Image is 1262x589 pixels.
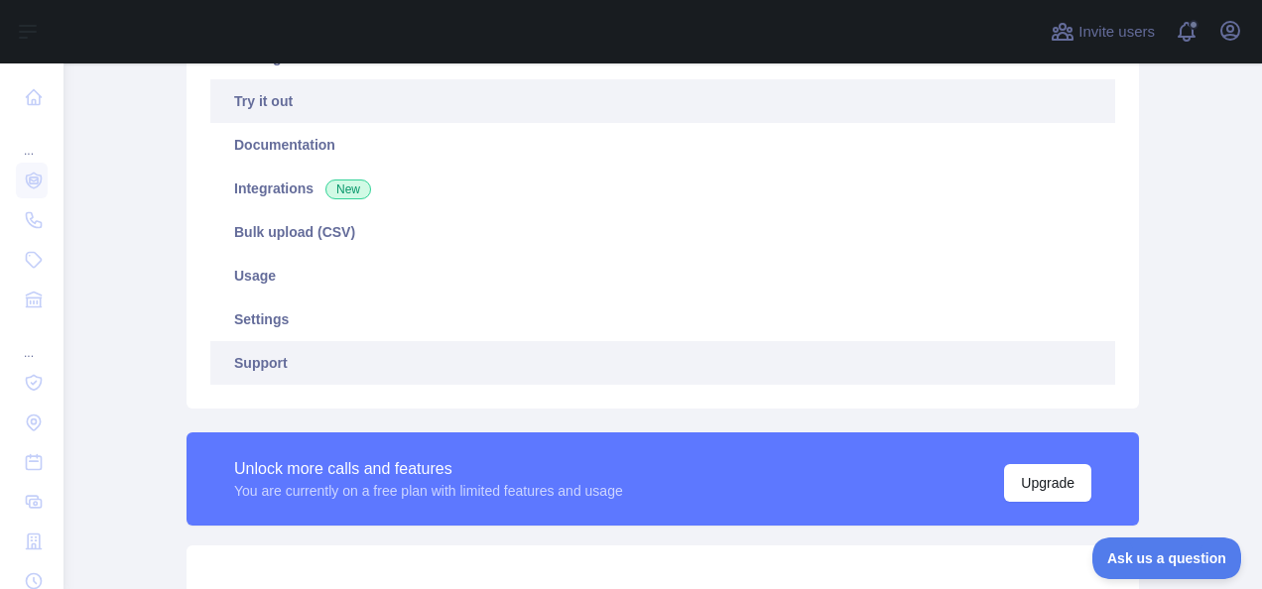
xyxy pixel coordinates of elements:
[210,123,1115,167] a: Documentation
[210,167,1115,210] a: Integrations New
[1004,464,1091,502] button: Upgrade
[234,457,623,481] div: Unlock more calls and features
[16,119,48,159] div: ...
[1047,16,1159,48] button: Invite users
[210,341,1115,385] a: Support
[1078,21,1155,44] span: Invite users
[234,481,623,501] div: You are currently on a free plan with limited features and usage
[210,297,1115,341] a: Settings
[210,210,1115,254] a: Bulk upload (CSV)
[325,179,371,199] span: New
[210,79,1115,123] a: Try it out
[16,321,48,361] div: ...
[210,254,1115,297] a: Usage
[1092,537,1242,579] iframe: Toggle Customer Support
